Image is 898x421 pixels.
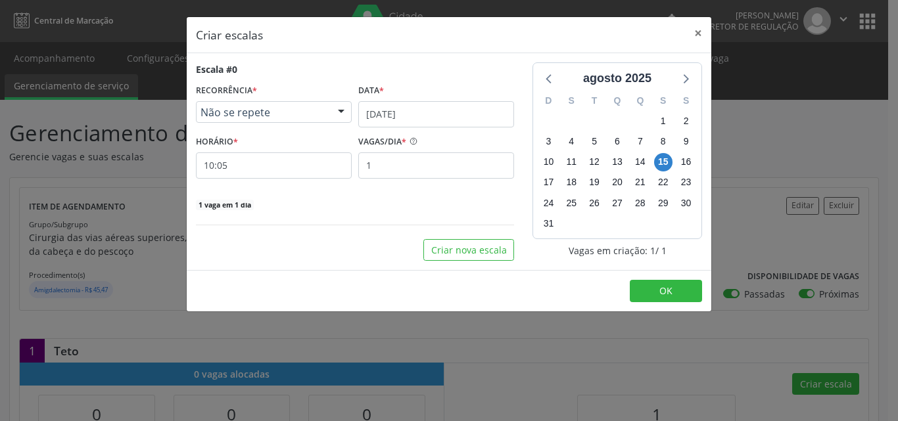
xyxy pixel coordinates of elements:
button: Criar nova escala [423,239,514,261]
span: domingo, 10 de agosto de 2025 [539,153,557,171]
span: segunda-feira, 11 de agosto de 2025 [562,153,580,171]
span: segunda-feira, 25 de agosto de 2025 [562,194,580,212]
span: terça-feira, 19 de agosto de 2025 [585,173,603,192]
span: terça-feira, 26 de agosto de 2025 [585,194,603,212]
span: terça-feira, 5 de agosto de 2025 [585,133,603,151]
button: OK [630,280,702,302]
span: sábado, 2 de agosto de 2025 [677,112,696,130]
div: S [674,91,697,111]
span: quarta-feira, 27 de agosto de 2025 [608,194,626,212]
div: Vagas em criação: 1 [532,244,702,257]
span: quarta-feira, 13 de agosto de 2025 [608,153,626,171]
span: segunda-feira, 4 de agosto de 2025 [562,133,580,151]
span: terça-feira, 12 de agosto de 2025 [585,153,603,171]
span: domingo, 3 de agosto de 2025 [539,133,557,151]
span: quinta-feira, 28 de agosto de 2025 [631,194,650,212]
label: Data [358,81,384,101]
div: T [583,91,606,111]
div: S [560,91,583,111]
span: quarta-feira, 20 de agosto de 2025 [608,173,626,192]
span: sexta-feira, 8 de agosto de 2025 [654,133,673,151]
span: sábado, 9 de agosto de 2025 [677,133,696,151]
div: agosto 2025 [578,70,657,87]
span: OK [659,284,673,297]
div: S [651,91,674,111]
span: domingo, 24 de agosto de 2025 [539,194,557,212]
span: 1 vaga em 1 dia [196,200,254,210]
h5: Criar escalas [196,26,263,43]
label: HORÁRIO [196,132,238,152]
div: D [537,91,560,111]
span: quinta-feira, 14 de agosto de 2025 [631,153,650,171]
input: 00:00 [196,152,352,179]
label: VAGAS/DIA [358,132,406,152]
span: sábado, 16 de agosto de 2025 [677,153,696,171]
span: sexta-feira, 1 de agosto de 2025 [654,112,673,130]
span: segunda-feira, 18 de agosto de 2025 [562,173,580,192]
button: Close [685,17,711,49]
span: domingo, 31 de agosto de 2025 [539,214,557,233]
span: sábado, 23 de agosto de 2025 [677,173,696,192]
span: sexta-feira, 22 de agosto de 2025 [654,173,673,192]
span: domingo, 17 de agosto de 2025 [539,173,557,192]
div: Q [606,91,629,111]
ion-icon: help circle outline [406,132,418,146]
span: sexta-feira, 15 de agosto de 2025 [654,153,673,171]
span: Não se repete [201,106,325,119]
span: sexta-feira, 29 de agosto de 2025 [654,194,673,212]
div: Q [628,91,651,111]
label: RECORRÊNCIA [196,81,257,101]
span: quarta-feira, 6 de agosto de 2025 [608,133,626,151]
span: / 1 [655,244,667,257]
span: sábado, 30 de agosto de 2025 [677,194,696,212]
input: Selecione uma data [358,101,514,127]
div: Escala #0 [196,62,237,76]
span: quinta-feira, 21 de agosto de 2025 [631,173,650,192]
span: quinta-feira, 7 de agosto de 2025 [631,133,650,151]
